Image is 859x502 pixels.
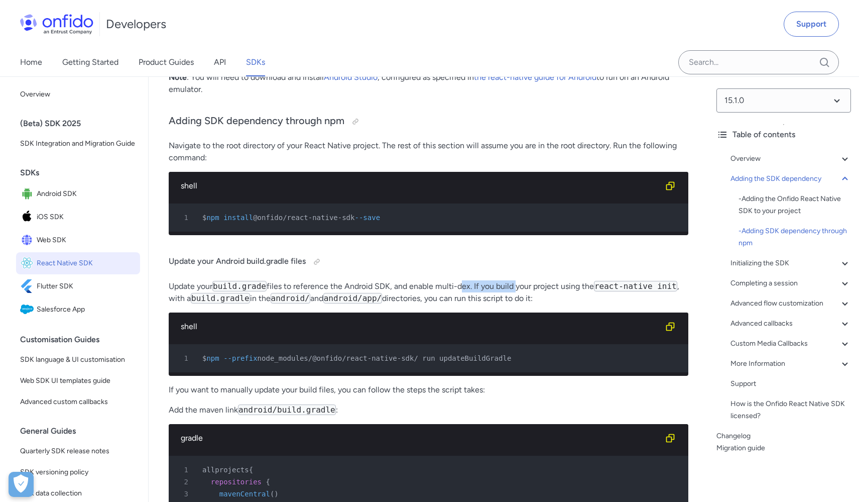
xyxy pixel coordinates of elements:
[20,138,136,150] span: SDK Integration and Migration Guide
[181,432,660,444] div: gradle
[20,114,144,134] div: (Beta) SDK 2025
[20,421,144,441] div: General Guides
[191,293,250,304] code: build.gradle
[20,233,37,247] img: IconWeb SDK
[16,84,140,105] a: Overview
[37,233,136,247] span: Web SDK
[739,193,851,217] div: - Adding the Onfido React Native SDK to your project
[223,214,253,222] span: install
[258,354,512,362] span: node_modules/@onfido/react-native-sdk/ run updateBuildGradle
[20,396,136,408] span: Advanced custom callbacks
[20,210,37,224] img: IconiOS SDK
[37,279,136,293] span: Flutter SDK
[173,464,195,476] span: 1
[20,375,136,387] span: Web SDK UI templates guide
[730,153,851,165] a: Overview
[214,48,226,76] a: API
[169,114,688,130] h3: Adding SDK dependency through npm
[246,48,265,76] a: SDKs
[271,293,310,304] code: android/
[173,476,195,488] span: 2
[16,298,140,321] a: IconSalesforce AppSalesforce App
[716,442,851,454] a: Migration guide
[16,183,140,205] a: IconAndroid SDKAndroid SDK
[16,252,140,274] a: IconReact Native SDKReact Native SDK
[249,466,253,474] span: {
[660,428,680,448] button: Copy code snippet button
[730,378,851,390] a: Support
[16,392,140,412] a: Advanced custom callbacks
[206,214,219,222] span: npm
[730,338,851,350] div: Custom Media Callbacks
[106,16,166,32] h1: Developers
[169,404,688,416] p: Add the maven link :
[660,317,680,337] button: Copy code snippet button
[16,371,140,391] a: Web SDK UI templates guide
[730,173,851,185] a: Adding the SDK dependency
[20,330,144,350] div: Customisation Guides
[730,358,851,370] a: More Information
[173,352,195,364] span: 1
[324,72,378,82] a: Android Studio
[16,134,140,154] a: SDK Integration and Migration Guide
[730,257,851,269] a: Initializing the SDK
[20,466,136,478] span: SDK versioning policy
[716,430,851,442] a: Changelog
[181,321,660,333] div: shell
[9,472,34,497] button: Open Preferences
[16,229,140,251] a: IconWeb SDKWeb SDK
[739,193,851,217] a: -Adding the Onfido React Native SDK to your project
[730,398,851,422] div: How is the Onfido React Native SDK licensed?
[20,163,144,183] div: SDKs
[202,214,206,222] span: $
[354,214,380,222] span: --save
[474,72,596,82] a: the react-native guide for Android
[594,281,677,291] code: react-native init
[20,279,37,293] img: IconFlutter SDK
[9,472,34,497] div: Cookie Preferences
[37,210,136,224] span: iOS SDK
[173,212,195,224] span: 1
[730,318,851,330] a: Advanced callbacks
[223,354,257,362] span: --prefix
[202,466,249,474] span: allprojects
[37,303,136,317] span: Salesforce App
[730,277,851,289] a: Completing a session
[202,354,206,362] span: $
[20,354,136,366] span: SDK language & UI customisation
[16,462,140,482] a: SDK versioning policy
[16,275,140,297] a: IconFlutter SDKFlutter SDK
[270,490,274,498] span: (
[253,214,354,222] span: @onfido/react-native-sdk
[16,350,140,370] a: SDK language & UI customisation
[169,254,688,270] h4: Update your Android build.gradle files
[139,48,194,76] a: Product Guides
[784,12,839,37] a: Support
[169,71,688,95] p: : You will need to download and install , configured as specified in to run on an Android emulator.
[173,488,195,500] span: 3
[730,297,851,310] a: Advanced flow customization
[739,225,851,249] a: -Adding SDK dependency through npm
[169,384,688,396] p: If you want to manually update your build files, you can follow the steps the script takes:
[169,280,688,305] p: Update your files to reference the Android SDK, and enable multi-dex. If you build your project u...
[206,354,219,362] span: npm
[16,206,140,228] a: IconiOS SDKiOS SDK
[20,14,93,34] img: Onfido Logo
[211,478,262,486] span: repositories
[62,48,118,76] a: Getting Started
[20,88,136,101] span: Overview
[739,225,851,249] div: - Adding SDK dependency through npm
[20,187,37,201] img: IconAndroid SDK
[37,187,136,201] span: Android SDK
[37,256,136,270] span: React Native SDK
[20,445,136,457] span: Quarterly SDK release notes
[20,487,136,499] span: SDK data collection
